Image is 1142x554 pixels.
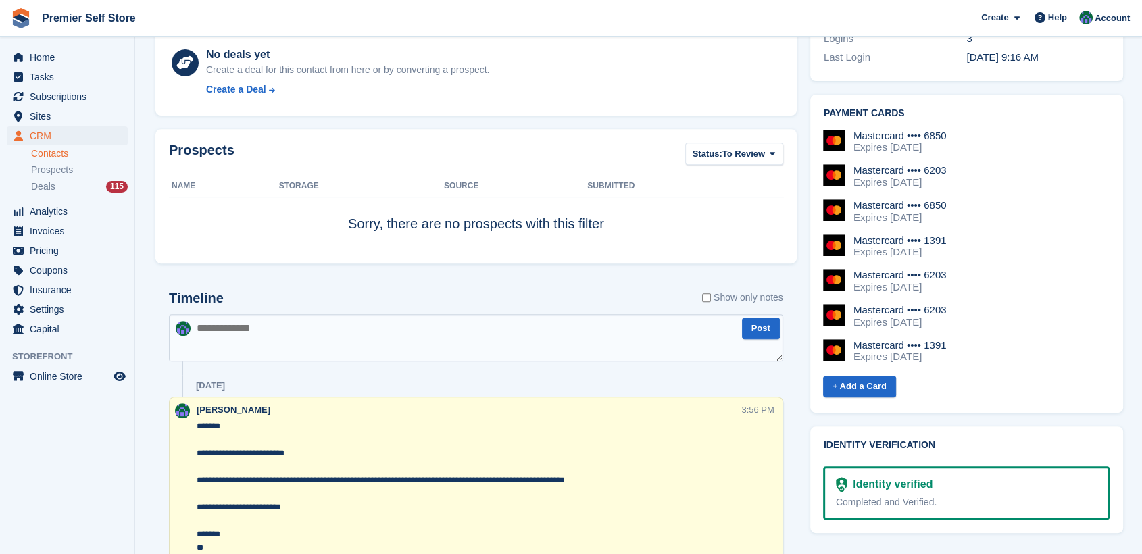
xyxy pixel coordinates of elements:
div: Expires [DATE] [853,141,947,153]
span: Home [30,48,111,67]
div: Mastercard •••• 6203 [853,269,947,281]
div: Identity verified [847,476,933,493]
span: Sites [30,107,111,126]
span: [PERSON_NAME] [197,405,270,415]
img: Jo Granger [1079,11,1093,24]
div: Mastercard •••• 6850 [853,130,947,142]
a: + Add a Card [823,376,896,398]
div: 3:56 PM [741,403,774,416]
a: Deals 115 [31,180,128,194]
div: 3 [966,31,1110,47]
span: Storefront [12,350,134,363]
a: Prospects [31,163,128,177]
img: Mastercard Logo [823,304,845,326]
a: menu [7,87,128,106]
span: Insurance [30,280,111,299]
a: menu [7,107,128,126]
img: Mastercard Logo [823,339,845,361]
th: Storage [279,176,444,197]
span: Subscriptions [30,87,111,106]
div: Mastercard •••• 1391 [853,234,947,247]
a: menu [7,222,128,241]
span: Tasks [30,68,111,86]
span: Invoices [30,222,111,241]
span: Analytics [30,202,111,221]
span: Coupons [30,261,111,280]
a: menu [7,300,128,319]
img: Mastercard Logo [823,199,845,221]
span: Pricing [30,241,111,260]
a: menu [7,126,128,145]
div: Create a Deal [206,82,266,97]
div: Expires [DATE] [853,351,947,363]
span: Deals [31,180,55,193]
a: menu [7,261,128,280]
h2: Identity verification [824,440,1110,451]
div: Mastercard •••• 6850 [853,199,947,211]
div: Expires [DATE] [853,281,947,293]
div: Mastercard •••• 1391 [853,339,947,351]
img: Mastercard Logo [823,164,845,186]
img: Mastercard Logo [823,130,845,151]
label: Show only notes [702,291,783,305]
a: menu [7,280,128,299]
img: Jo Granger [175,403,190,418]
th: Submitted [587,176,783,197]
span: Create [981,11,1008,24]
a: Preview store [111,368,128,384]
h2: Payment cards [824,108,1110,119]
span: Account [1095,11,1130,25]
img: Mastercard Logo [823,269,845,291]
button: Post [742,318,780,340]
div: Mastercard •••• 6203 [853,304,947,316]
span: Settings [30,300,111,319]
span: CRM [30,126,111,145]
div: Last Login [824,50,967,66]
span: Sorry, there are no prospects with this filter [348,216,604,231]
a: menu [7,68,128,86]
img: Identity Verification Ready [836,477,847,492]
div: Create a deal for this contact from here or by converting a prospect. [206,63,489,77]
div: Logins [824,31,967,47]
th: Name [169,176,279,197]
h2: Timeline [169,291,224,306]
span: Online Store [30,367,111,386]
a: menu [7,241,128,260]
div: No deals yet [206,47,489,63]
a: Contacts [31,147,128,160]
span: To Review [722,147,765,161]
div: 115 [106,181,128,193]
span: Prospects [31,163,73,176]
img: Mastercard Logo [823,234,845,256]
img: Jo Granger [176,321,191,336]
a: menu [7,202,128,221]
th: Source [444,176,587,197]
h2: Prospects [169,143,234,168]
a: Premier Self Store [36,7,141,29]
div: Mastercard •••• 6203 [853,164,947,176]
time: 2024-05-10 08:16:33 UTC [966,51,1038,63]
div: Completed and Verified. [836,495,1097,509]
img: stora-icon-8386f47178a22dfd0bd8f6a31ec36ba5ce8667c1dd55bd0f319d3a0aa187defe.svg [11,8,31,28]
div: Expires [DATE] [853,211,947,224]
button: Status: To Review [685,143,783,165]
a: menu [7,367,128,386]
div: Expires [DATE] [853,316,947,328]
a: menu [7,320,128,338]
div: [DATE] [196,380,225,391]
a: Create a Deal [206,82,489,97]
span: Capital [30,320,111,338]
span: Help [1048,11,1067,24]
span: Status: [693,147,722,161]
input: Show only notes [702,291,711,305]
div: Expires [DATE] [853,246,947,258]
a: menu [7,48,128,67]
div: Expires [DATE] [853,176,947,188]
